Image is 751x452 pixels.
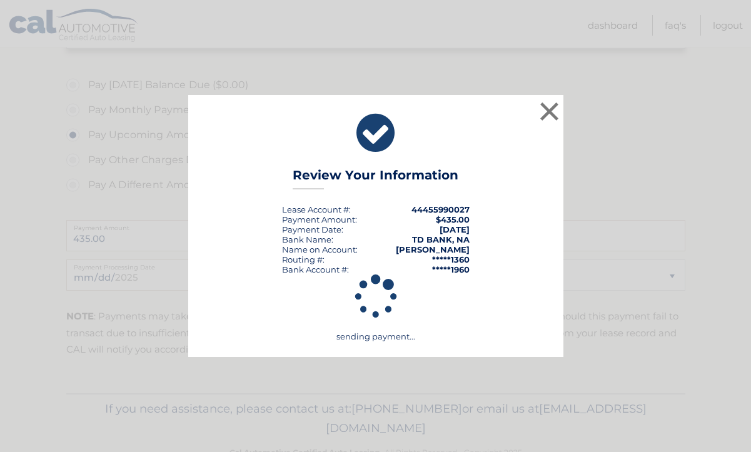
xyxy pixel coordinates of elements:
div: Bank Name: [282,234,333,244]
span: Payment Date [282,224,341,234]
span: [DATE] [440,224,470,234]
div: Payment Amount: [282,214,357,224]
h3: Review Your Information [293,168,458,189]
span: $435.00 [436,214,470,224]
div: sending payment... [204,274,548,342]
div: : [282,224,343,234]
div: Routing #: [282,254,325,264]
div: Bank Account #: [282,264,349,274]
div: Name on Account: [282,244,358,254]
strong: 44455990027 [411,204,470,214]
strong: TD BANK, NA [412,234,470,244]
div: Lease Account #: [282,204,351,214]
strong: [PERSON_NAME] [396,244,470,254]
button: × [537,99,562,124]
